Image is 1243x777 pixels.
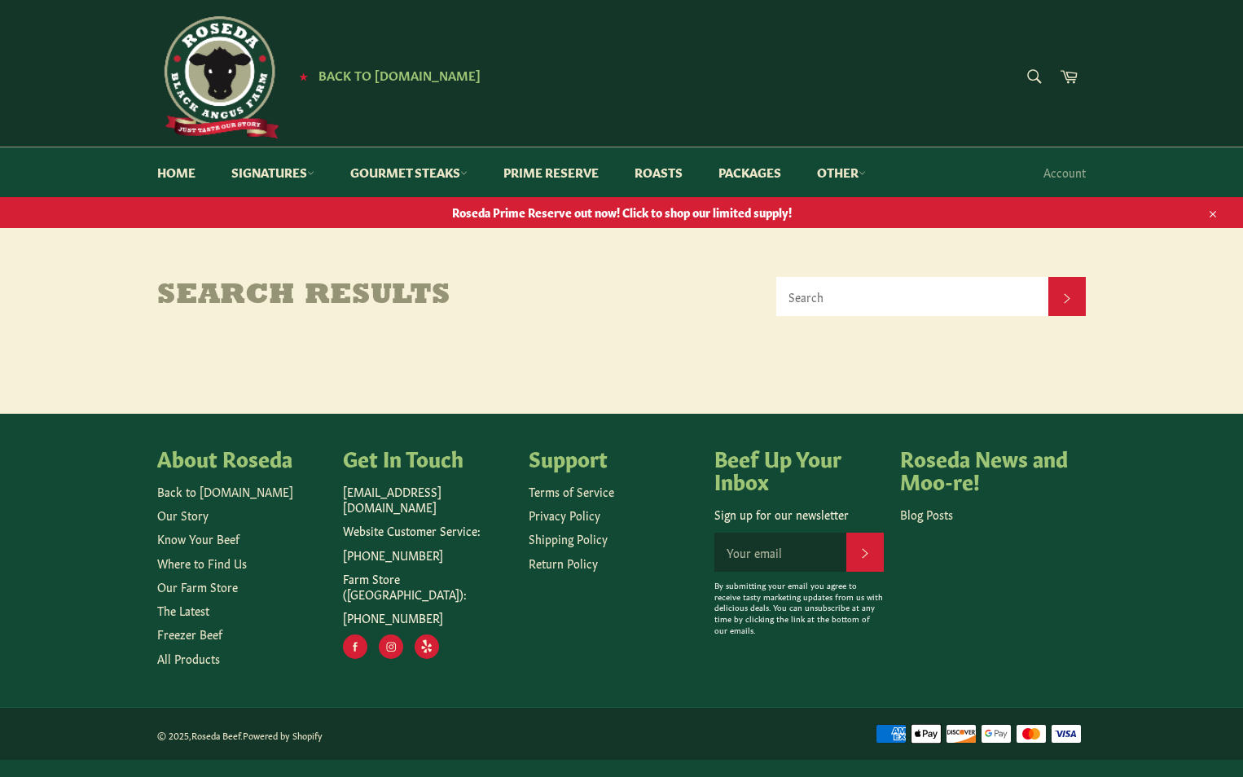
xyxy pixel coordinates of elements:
[299,69,308,82] span: ★
[702,147,797,197] a: Packages
[714,533,846,572] input: Your email
[157,530,239,547] a: Know Your Beef
[529,507,600,523] a: Privacy Policy
[900,446,1070,491] h4: Roseda News and Moo-re!
[157,483,293,499] a: Back to [DOMAIN_NAME]
[291,69,481,82] a: ★ Back to [DOMAIN_NAME]
[157,602,209,618] a: The Latest
[141,147,212,197] a: Home
[776,277,1048,316] input: Search
[243,729,323,741] a: Powered by Shopify
[157,650,220,666] a: All Products
[529,446,698,469] h4: Support
[157,16,279,138] img: Roseda Beef
[529,483,614,499] a: Terms of Service
[334,147,484,197] a: Gourmet Steaks
[191,729,240,741] a: Roseda Beef
[900,506,953,522] a: Blog Posts
[157,626,222,642] a: Freezer Beef
[157,446,327,469] h4: About Roseda
[801,147,882,197] a: Other
[529,555,598,571] a: Return Policy
[714,507,884,522] p: Sign up for our newsletter
[157,555,247,571] a: Where to Find Us
[343,484,512,516] p: [EMAIL_ADDRESS][DOMAIN_NAME]
[157,578,238,595] a: Our Farm Store
[157,280,776,313] h1: Search results
[1035,148,1094,196] a: Account
[343,571,512,603] p: Farm Store ([GEOGRAPHIC_DATA]):
[714,446,884,491] h4: Beef Up Your Inbox
[157,507,209,523] a: Our Story
[343,547,512,563] p: [PHONE_NUMBER]
[343,610,512,626] p: [PHONE_NUMBER]
[343,446,512,469] h4: Get In Touch
[618,147,699,197] a: Roasts
[343,523,512,538] p: Website Customer Service:
[487,147,615,197] a: Prime Reserve
[215,147,331,197] a: Signatures
[714,580,884,636] p: By submitting your email you agree to receive tasty marketing updates from us with delicious deal...
[529,530,608,547] a: Shipping Policy
[157,729,323,741] small: © 2025, .
[318,66,481,83] span: Back to [DOMAIN_NAME]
